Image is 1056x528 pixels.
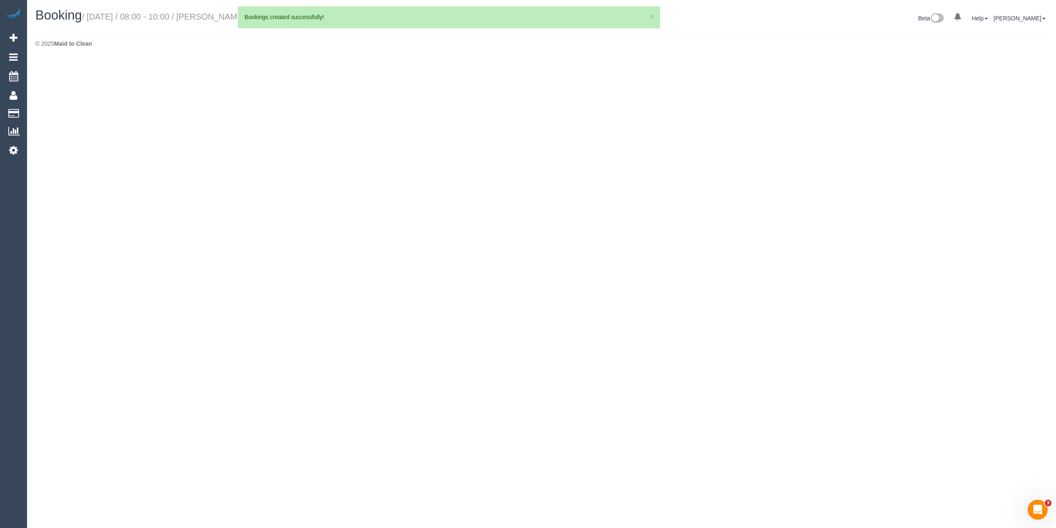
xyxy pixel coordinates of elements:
div: Bookings created successfully! [244,13,654,21]
img: New interface [930,13,944,24]
a: Beta [918,15,944,22]
small: / [DATE] / 08:00 - 10:00 / [PERSON_NAME] [82,12,412,21]
strong: Maid to Clean [54,40,92,47]
span: Booking [35,8,82,22]
iframe: Intercom live chat [1028,500,1048,520]
span: 3 [1045,500,1051,506]
a: [PERSON_NAME] [994,15,1046,22]
button: × [649,12,654,21]
a: Help [972,15,988,22]
img: Automaid Logo [5,8,22,20]
div: © 2025 [35,39,1048,48]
